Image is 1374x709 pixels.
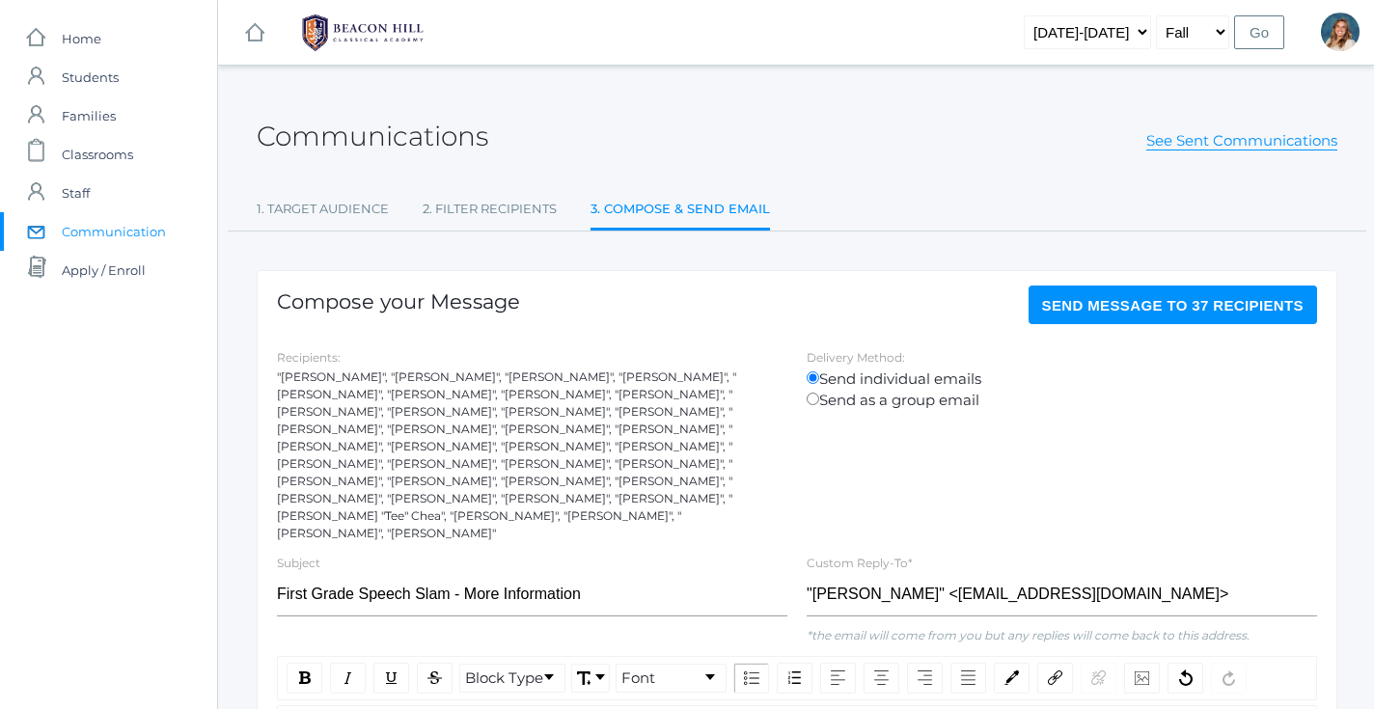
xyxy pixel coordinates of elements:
[417,663,453,694] div: Strikethrough
[807,573,1317,616] input: "Full Name" <email@email.com>
[62,96,116,135] span: Families
[62,58,119,96] span: Students
[807,393,819,405] input: Send as a group email
[62,212,166,251] span: Communication
[1164,663,1250,694] div: rdw-history-control
[257,122,488,151] h2: Communications
[807,628,1250,642] em: *the email will come from you but any replies will come back to this address.
[62,19,101,58] span: Home
[729,663,816,694] div: rdw-list-control
[62,174,90,212] span: Staff
[733,663,769,694] div: Unordered
[616,664,727,693] div: rdw-dropdown
[1033,663,1120,694] div: rdw-link-control
[290,9,435,57] img: 1_BHCALogos-05.png
[777,663,812,694] div: Ordered
[456,663,568,694] div: rdw-block-control
[1168,663,1203,694] div: Undo
[621,668,655,690] span: Font
[1124,663,1160,694] div: Image
[990,663,1033,694] div: rdw-color-picker
[807,390,1317,412] label: Send as a group email
[1120,663,1164,694] div: rdw-image-control
[571,664,610,693] div: rdw-dropdown
[1029,286,1318,324] button: Send Message to 37 recipients
[820,663,856,694] div: Left
[277,350,341,365] label: Recipients:
[907,663,943,694] div: Right
[459,664,565,693] div: rdw-dropdown
[617,665,726,692] a: Font
[950,663,986,694] div: Justify
[1234,15,1284,49] input: Go
[423,190,557,229] a: 2. Filter Recipients
[277,368,787,542] div: "[PERSON_NAME]", "[PERSON_NAME]", "[PERSON_NAME]", "[PERSON_NAME]", "[PERSON_NAME]", "[PERSON_NAM...
[257,190,389,229] a: 1. Target Audience
[1321,13,1360,51] div: Liv Barber
[465,668,543,690] span: Block Type
[1042,297,1305,314] span: Send Message to 37 recipients
[330,663,366,694] div: Italic
[816,663,990,694] div: rdw-textalign-control
[1146,131,1337,150] a: See Sent Communications
[277,656,1317,700] div: rdw-toolbar
[807,371,819,384] input: Send individual emails
[1211,663,1247,694] div: Redo
[1081,663,1116,694] div: Unlink
[591,190,770,232] a: 3. Compose & Send Email
[613,663,729,694] div: rdw-font-family-control
[460,665,564,692] a: Block Type
[568,663,613,694] div: rdw-font-size-control
[287,663,322,694] div: Bold
[807,556,913,570] label: Custom Reply-To*
[62,251,146,289] span: Apply / Enroll
[373,663,409,694] div: Underline
[807,350,905,365] label: Delivery Method:
[572,665,609,692] a: Font Size
[62,135,133,174] span: Classrooms
[807,368,1317,391] label: Send individual emails
[283,663,456,694] div: rdw-inline-control
[864,663,899,694] div: Center
[277,290,520,313] h1: Compose your Message
[277,556,320,570] label: Subject
[1037,663,1073,694] div: Link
